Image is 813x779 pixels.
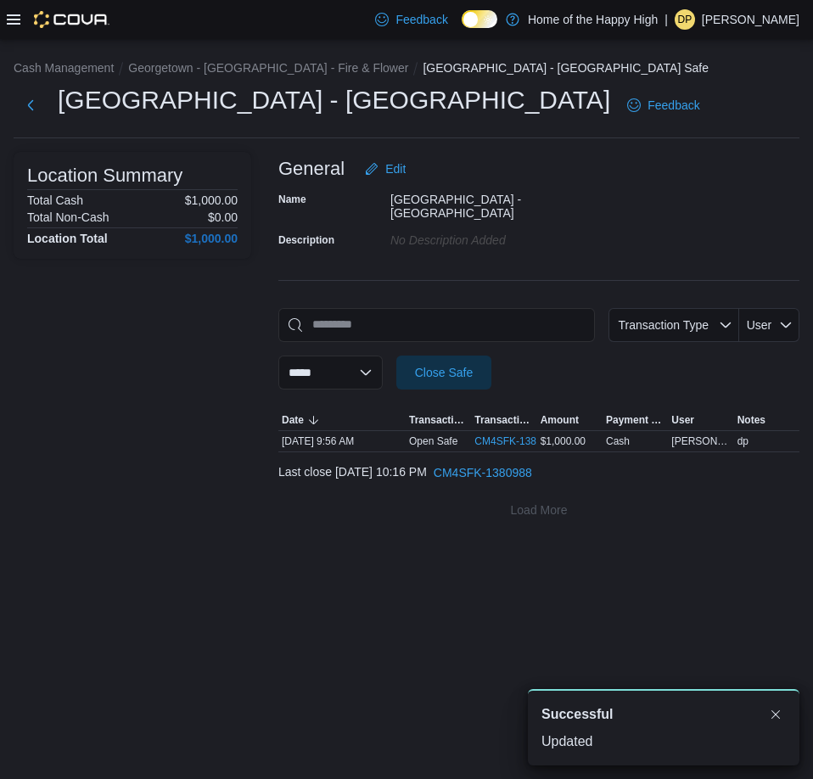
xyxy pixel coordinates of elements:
[664,9,668,30] p: |
[368,3,454,36] a: Feedback
[608,308,739,342] button: Transaction Type
[14,61,114,75] button: Cash Management
[474,413,533,427] span: Transaction #
[541,731,786,752] div: Updated
[208,210,238,224] p: $0.00
[395,11,447,28] span: Feedback
[278,493,799,527] button: Load More
[278,456,799,490] div: Last close [DATE] 10:16 PM
[282,413,304,427] span: Date
[737,413,765,427] span: Notes
[409,413,468,427] span: Transaction Type
[618,318,709,332] span: Transaction Type
[678,9,692,30] span: DP
[747,318,772,332] span: User
[702,9,799,30] p: [PERSON_NAME]
[14,59,799,80] nav: An example of EuiBreadcrumbs
[471,410,536,430] button: Transaction #
[511,502,568,518] span: Load More
[409,434,457,448] p: Open Safe
[27,165,182,186] h3: Location Summary
[427,456,539,490] button: CM4SFK-1380988
[528,9,658,30] p: Home of the Happy High
[358,152,412,186] button: Edit
[396,356,491,389] button: Close Safe
[606,434,630,448] div: Cash
[278,159,345,179] h3: General
[27,193,83,207] h6: Total Cash
[668,410,733,430] button: User
[737,434,749,448] span: dp
[390,227,618,247] div: No Description added
[278,233,334,247] label: Description
[434,464,532,481] span: CM4SFK-1380988
[620,88,706,122] a: Feedback
[423,61,709,75] button: [GEOGRAPHIC_DATA] - [GEOGRAPHIC_DATA] Safe
[462,10,497,28] input: Dark Mode
[27,232,108,245] h4: Location Total
[415,364,473,381] span: Close Safe
[406,410,471,430] button: Transaction Type
[648,97,699,114] span: Feedback
[603,410,668,430] button: Payment Methods
[541,704,786,725] div: Notification
[671,434,730,448] span: [PERSON_NAME]
[128,61,408,75] button: Georgetown - [GEOGRAPHIC_DATA] - Fire & Flower
[27,210,109,224] h6: Total Non-Cash
[185,232,238,245] h4: $1,000.00
[541,704,613,725] span: Successful
[278,193,306,206] label: Name
[14,88,48,122] button: Next
[278,410,406,430] button: Date
[675,9,695,30] div: Deanna Pimentel
[541,434,586,448] span: $1,000.00
[537,410,603,430] button: Amount
[385,160,406,177] span: Edit
[278,431,406,451] div: [DATE] 9:56 AM
[671,413,694,427] span: User
[34,11,109,28] img: Cova
[474,434,572,448] a: CM4SFK-1381397External link
[734,410,799,430] button: Notes
[185,193,238,207] p: $1,000.00
[606,413,664,427] span: Payment Methods
[58,83,610,117] h1: [GEOGRAPHIC_DATA] - [GEOGRAPHIC_DATA]
[765,704,786,725] button: Dismiss toast
[541,413,579,427] span: Amount
[390,186,618,220] div: [GEOGRAPHIC_DATA] - [GEOGRAPHIC_DATA]
[278,308,595,342] input: This is a search bar. As you type, the results lower in the page will automatically filter.
[739,308,799,342] button: User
